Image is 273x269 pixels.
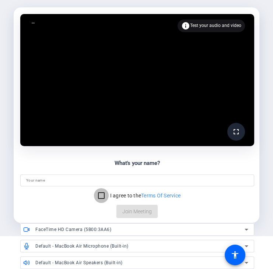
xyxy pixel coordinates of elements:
div: What's your name? [115,159,160,168]
a: Terms Of Service [141,193,181,199]
span: Default - MacBook Air Speakers (Built-in) [35,260,123,265]
mat-icon: fullscreen [232,127,241,136]
input: Your name [26,176,248,185]
mat-icon: info [181,21,190,30]
span: Test your audio and video [190,23,241,28]
span: FaceTime HD Camera (5B00:3AA6) [35,227,111,232]
span: Default - MacBook Air Microphone (Built-in) [35,244,129,249]
label: I agree to the [109,192,181,199]
mat-icon: accessibility [231,251,239,259]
